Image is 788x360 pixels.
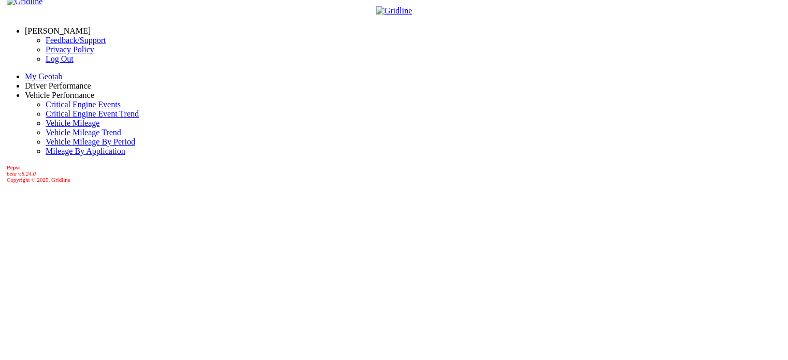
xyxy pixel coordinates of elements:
[46,119,99,127] a: Vehicle Mileage
[46,100,121,109] a: Critical Engine Events
[25,26,91,35] a: [PERSON_NAME]
[46,36,106,45] a: Feedback/Support
[46,54,74,63] a: Log Out
[25,91,94,99] a: Vehicle Performance
[7,164,20,170] b: Pepsi
[25,81,91,90] a: Driver Performance
[46,147,125,155] a: Mileage By Application
[46,109,139,118] a: Critical Engine Event Trend
[7,170,36,177] i: beta v.8.24.0
[46,137,135,146] a: Vehicle Mileage By Period
[46,45,94,54] a: Privacy Policy
[7,164,784,183] div: Copyright © 2025, Gridline
[25,72,62,81] a: My Geotab
[46,128,121,137] a: Vehicle Mileage Trend
[376,6,412,16] img: Gridline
